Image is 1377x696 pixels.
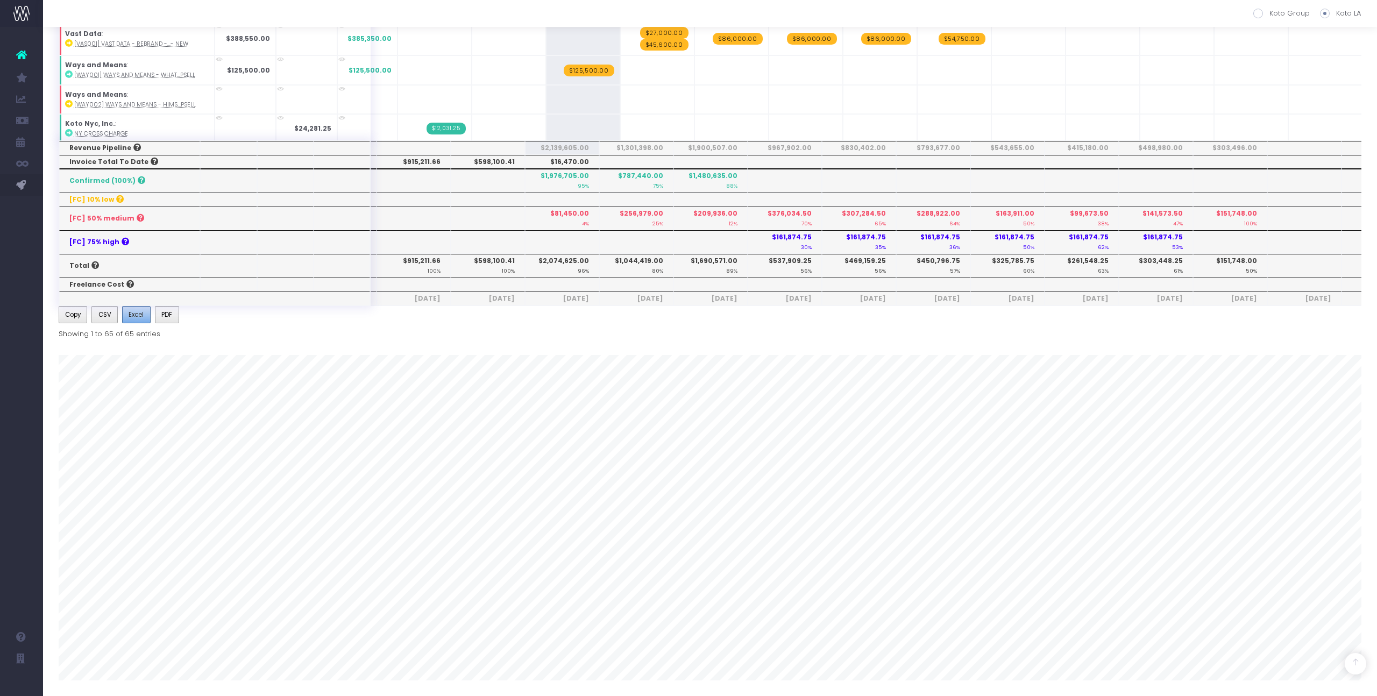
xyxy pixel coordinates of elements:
th: $415,180.00 [1045,141,1119,155]
span: wayahead Revenue Forecast Item [564,65,614,76]
small: 25% [652,218,663,227]
small: 63% [1098,266,1109,274]
small: 64% [949,218,960,227]
small: 70% [801,218,812,227]
th: $303,448.25 [1119,254,1193,278]
span: wayahead Revenue Forecast Item [640,27,688,39]
small: 89% [726,266,737,274]
small: 60% [1023,266,1034,274]
th: $288,922.00 [896,207,970,230]
small: 12% [729,218,737,227]
th: $915,211.66 [377,155,451,169]
span: [DATE] [832,294,886,303]
span: $385,350.00 [347,34,392,44]
span: CSV [98,310,111,319]
span: wayahead Revenue Forecast Item [861,33,911,45]
small: 4% [582,218,589,227]
th: $450,796.75 [896,254,970,278]
span: [DATE] [387,294,441,303]
th: $498,980.00 [1119,141,1193,155]
small: 100% [1244,218,1257,227]
th: $787,440.00 [599,169,673,193]
small: 75% [653,181,663,189]
small: 47% [1173,218,1183,227]
span: [DATE] [1277,294,1331,303]
th: $141,573.50 [1119,207,1193,230]
small: 62% [1098,242,1109,251]
th: $967,902.00 [748,141,822,155]
button: PDF [155,306,179,323]
th: $161,874.75 [1045,230,1119,254]
abbr: [WAY002] Ways and Means - Hims & Hers - Brand - Upsell [74,101,196,109]
th: $1,044,419.00 [599,254,673,278]
strong: Ways and Means [65,90,127,99]
span: [DATE] [684,294,737,303]
td: : [59,22,215,55]
th: Confirmed (100%) [59,169,200,193]
th: $161,874.75 [822,230,896,254]
th: $376,034.50 [748,207,822,230]
th: $1,301,398.00 [599,141,673,155]
span: [DATE] [461,294,515,303]
th: $161,874.75 [748,230,822,254]
label: Koto Group [1253,8,1310,19]
abbr: NY Cross Charge [74,130,128,138]
button: CSV [91,306,118,323]
th: Revenue Pipeline [59,141,200,155]
small: 100% [428,266,441,274]
th: Total [59,254,200,278]
small: 36% [949,242,960,251]
th: [FC] 75% high [59,230,200,254]
small: 50% [1023,218,1034,227]
strong: $125,500.00 [227,66,270,75]
span: [DATE] [758,294,812,303]
th: $598,100.41 [451,254,525,278]
th: $261,548.25 [1045,254,1119,278]
strong: Vast Data [65,29,102,38]
th: $1,976,705.00 [525,169,599,193]
th: $325,785.75 [970,254,1045,278]
span: PDF [161,310,172,319]
th: Freelance Cost [59,278,200,292]
th: $2,139,605.00 [525,141,599,155]
th: $307,284.50 [822,207,896,230]
span: $125,500.00 [349,66,392,75]
th: $598,100.41 [451,155,525,169]
label: Koto LA [1320,8,1361,19]
span: [DATE] [1203,294,1257,303]
abbr: [VAS001] Vast Data - Rebrand - Brand - New [74,40,188,48]
button: Copy [59,306,88,323]
th: [FC] 10% low [59,193,200,207]
span: Streamtime Invoice: 911 – NY Cross Charge [427,123,466,134]
th: $537,909.25 [748,254,822,278]
div: Showing 1 to 65 of 65 entries [59,325,160,339]
small: 80% [652,266,663,274]
span: wayahead Revenue Forecast Item [787,33,837,45]
span: wayahead Revenue Forecast Item [713,33,763,45]
th: Invoice Total To Date [59,155,200,169]
th: $209,936.00 [673,207,748,230]
small: 53% [1172,242,1183,251]
span: [DATE] [1055,294,1109,303]
th: $1,690,571.00 [673,254,748,278]
span: [DATE] [535,294,589,303]
th: $163,911.00 [970,207,1045,230]
th: $543,655.00 [970,141,1045,155]
small: 50% [1023,242,1034,251]
small: 100% [502,266,515,274]
strong: $24,281.25 [294,124,331,133]
img: images/default_profile_image.png [13,674,30,691]
span: wayahead Revenue Forecast Item [939,33,985,45]
th: $303,496.00 [1193,141,1267,155]
small: 65% [875,218,886,227]
th: $161,874.75 [970,230,1045,254]
span: [DATE] [981,294,1034,303]
th: $161,874.75 [896,230,970,254]
strong: Koto Nyc, Inc. [65,119,115,128]
th: $915,211.66 [377,254,451,278]
th: $256,979.00 [599,207,673,230]
small: 95% [578,181,589,189]
small: 96% [578,266,589,274]
th: $793,677.00 [896,141,970,155]
small: 38% [1098,218,1109,227]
